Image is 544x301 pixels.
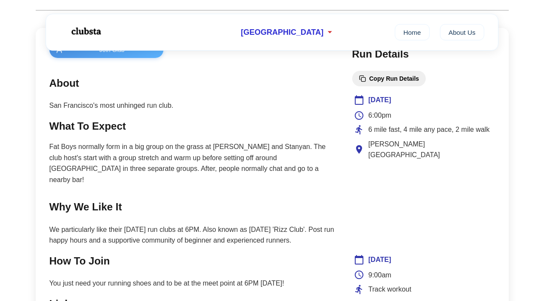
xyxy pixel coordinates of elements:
[369,110,391,121] span: 6:00pm
[60,21,111,42] img: Logo
[369,94,391,106] span: [DATE]
[369,139,493,161] span: [PERSON_NAME][GEOGRAPHIC_DATA]
[369,270,391,281] span: 9:00am
[440,24,484,40] a: About Us
[352,71,426,86] button: Copy Run Details
[49,75,335,91] h2: About
[49,199,335,215] h2: Why We Like It
[354,169,493,234] iframe: Club Location Map
[369,254,391,265] span: [DATE]
[49,141,335,185] p: Fat Boys normally form in a big group on the grass at [PERSON_NAME] and Stanyan. The club host's ...
[49,224,335,246] p: We particularly like their [DATE] run clubs at 6PM. Also known as [DATE] 'Rizz Club'. Post run ha...
[49,253,335,269] h2: How To Join
[395,24,430,40] a: Home
[369,124,490,135] span: 6 mile fast, 4 mile any pace, 2 mile walk
[49,278,335,289] p: You just need your running shoes and to be at the meet point at 6PM [DATE]!
[369,284,412,295] span: Track workout
[49,118,335,134] h2: What To Expect
[241,28,323,37] span: [GEOGRAPHIC_DATA]
[49,100,335,111] p: San Francisco's most unhinged run club.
